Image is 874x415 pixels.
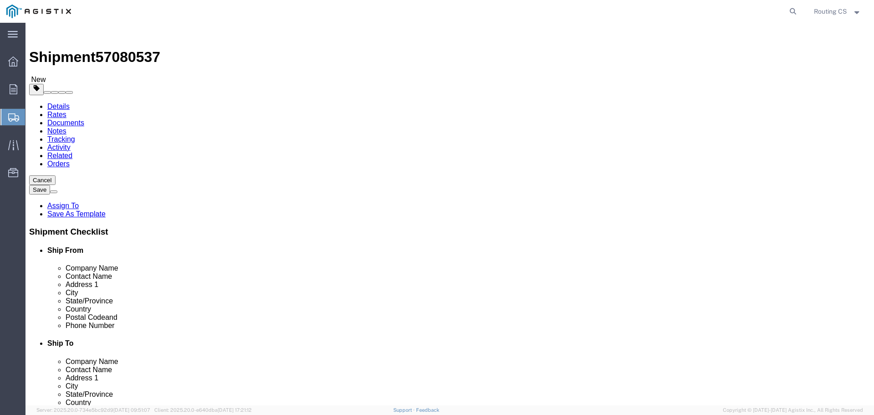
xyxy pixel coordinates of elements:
span: Copyright © [DATE]-[DATE] Agistix Inc., All Rights Reserved [723,406,863,414]
a: Support [393,407,416,413]
span: Server: 2025.20.0-734e5bc92d9 [36,407,150,413]
img: logo [6,5,71,18]
span: Routing CS [814,6,847,16]
span: [DATE] 09:51:07 [113,407,150,413]
iframe: FS Legacy Container [25,23,874,405]
span: Client: 2025.20.0-e640dba [154,407,252,413]
a: Feedback [416,407,439,413]
span: [DATE] 17:21:12 [218,407,252,413]
button: Routing CS [813,6,862,17]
